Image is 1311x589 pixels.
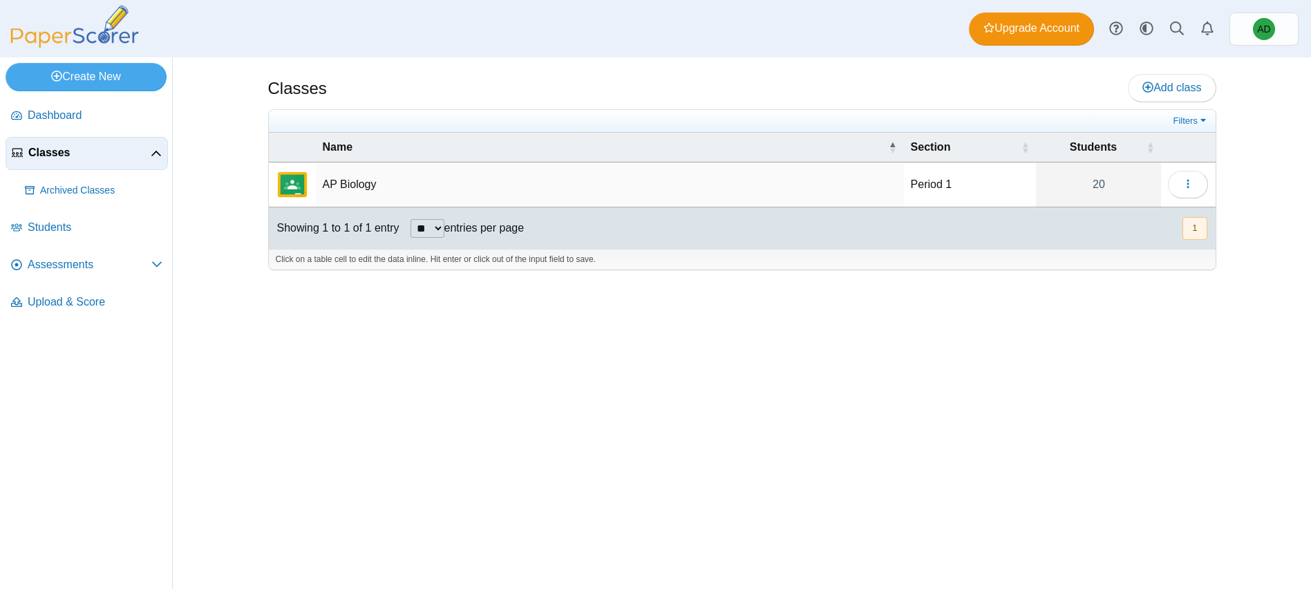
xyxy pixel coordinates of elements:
img: External class connected through Google Classroom [276,168,309,201]
span: Dashboard [28,108,162,123]
a: Upgrade Account [969,12,1094,46]
td: Period 1 [904,162,1037,207]
a: Alerts [1192,14,1223,44]
span: Section : Activate to sort [1021,140,1029,154]
span: Name [323,140,886,155]
span: Name : Activate to invert sorting [889,140,897,154]
label: entries per page [444,222,525,234]
span: Add class [1142,82,1201,93]
a: Upload & Score [6,286,168,319]
span: Students [1043,140,1143,155]
span: Section [911,140,1019,155]
a: Classes [6,137,168,170]
span: Upload & Score [28,294,162,310]
a: 20 [1036,162,1161,207]
a: Filters [1170,114,1212,128]
a: Add class [1128,74,1216,102]
a: Create New [6,63,167,91]
a: PaperScorer [6,38,144,50]
a: Anna DiCenso [1229,12,1299,46]
span: Upgrade Account [983,21,1079,36]
a: Archived Classes [19,174,168,207]
h1: Classes [268,77,327,100]
span: Students : Activate to sort [1146,140,1154,154]
span: Students [28,220,162,235]
a: Students [6,212,168,245]
button: 1 [1182,217,1207,240]
span: Assessments [28,257,151,272]
span: Anna DiCenso [1253,18,1275,40]
div: Click on a table cell to edit the data inline. Hit enter or click out of the input field to save. [269,249,1216,270]
img: PaperScorer [6,6,144,48]
a: Assessments [6,249,168,282]
span: Archived Classes [40,184,162,198]
span: Classes [28,145,151,160]
td: AP Biology [316,162,904,207]
a: Dashboard [6,100,168,133]
div: Showing 1 to 1 of 1 entry [269,207,399,249]
nav: pagination [1181,217,1207,240]
span: Anna DiCenso [1257,24,1270,34]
